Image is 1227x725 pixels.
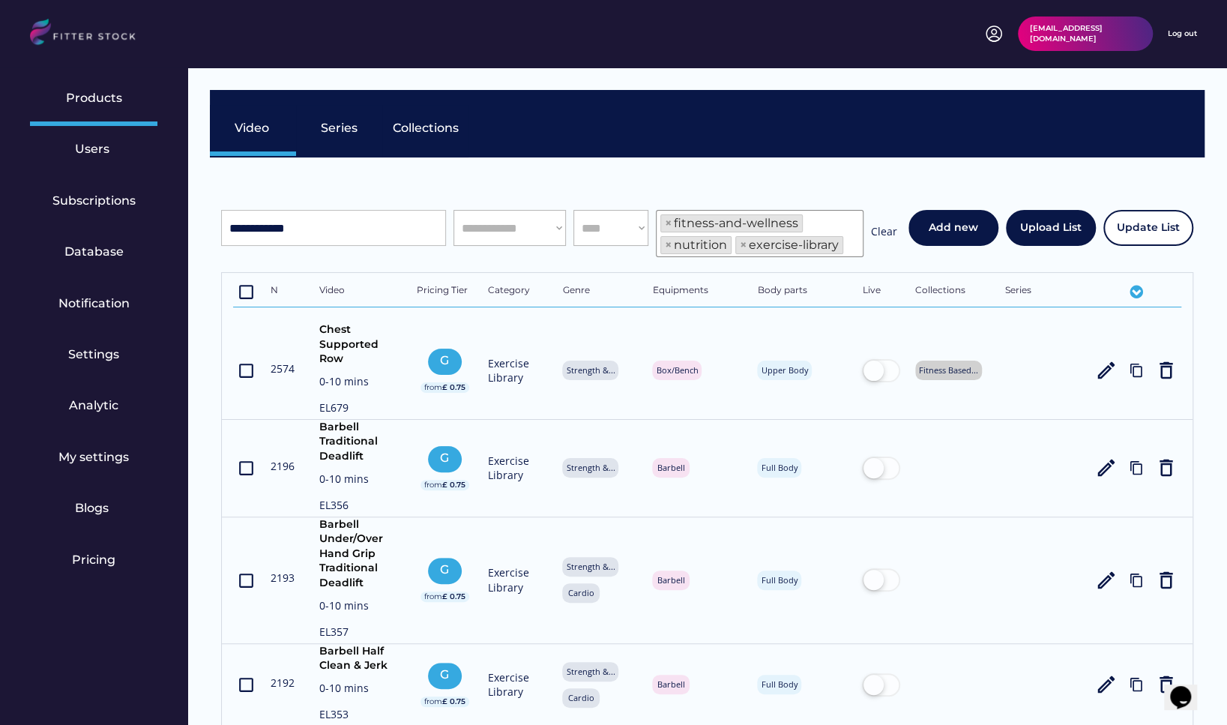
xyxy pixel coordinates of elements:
[66,90,122,106] div: Products
[566,666,615,677] div: Strength &...
[1168,28,1197,39] div: Log out
[1095,457,1118,479] text: edit
[660,214,803,232] li: fitness-and-wellness
[1030,23,1141,44] div: [EMAIL_ADDRESS][DOMAIN_NAME]
[52,193,136,209] div: Subscriptions
[319,420,402,464] div: Barbell Traditional Deadlift
[75,141,112,157] div: Users
[235,120,272,136] div: Video
[237,283,256,301] text: crop_din
[237,457,256,479] button: crop_din
[656,679,686,690] div: Barbell
[442,592,465,602] div: £ 0.75
[237,571,256,589] text: crop_din
[442,382,465,393] div: £ 0.75
[319,400,402,419] div: EL679
[393,120,459,136] div: Collections
[319,498,402,517] div: EL356
[30,19,148,49] img: LOGO.svg
[566,561,615,572] div: Strength &...
[72,552,115,568] div: Pricing
[1164,665,1212,710] iframe: chat widget
[908,210,998,246] button: Add new
[656,574,686,586] div: Barbell
[985,25,1003,43] img: profile-circle.svg
[1103,210,1193,246] button: Update List
[1095,569,1118,592] button: edit
[566,692,596,703] div: Cardio
[488,356,548,385] div: Exercise Library
[656,462,686,473] div: Barbell
[75,500,112,517] div: Blogs
[237,361,256,380] text: crop_din
[665,217,672,229] span: ×
[424,697,442,707] div: from
[237,359,256,382] button: crop_din
[665,239,672,251] span: ×
[321,120,358,136] div: Series
[271,284,304,299] div: N
[58,295,130,312] div: Notification
[432,562,458,578] div: G
[432,450,458,466] div: G
[919,364,978,376] div: Fitness Based...
[432,667,458,683] div: G
[1155,457,1178,479] button: delete_outline
[740,239,747,251] span: ×
[1095,359,1118,382] button: edit
[319,284,402,299] div: Video
[424,592,442,602] div: from
[319,517,402,591] div: Barbell Under/Over Hand Grip Traditional Deadlift
[417,284,473,299] div: Pricing Tier
[319,472,402,490] div: 0-10 mins
[566,587,596,598] div: Cardio
[271,459,304,474] div: 2196
[1095,673,1118,696] button: edit
[237,673,256,696] button: crop_din
[566,462,615,473] div: Strength &...
[319,681,402,700] div: 0-10 mins
[319,322,402,367] div: Chest Supported Row
[237,459,256,478] text: crop_din
[58,449,129,466] div: My settings
[566,364,615,376] div: Strength &...
[271,676,304,691] div: 2192
[761,462,798,473] div: Full Body
[863,284,900,299] div: Live
[442,480,465,490] div: £ 0.75
[319,374,402,393] div: 0-10 mins
[761,574,798,586] div: Full Body
[424,382,442,393] div: from
[915,284,990,299] div: Collections
[1155,673,1178,696] text: delete_outline
[271,361,304,376] div: 2574
[735,236,843,254] li: exercise-library
[237,569,256,592] button: crop_din
[656,364,698,376] div: Box/Bench
[563,284,638,299] div: Genre
[1155,359,1178,382] button: delete_outline
[761,679,798,690] div: Full Body
[660,236,732,254] li: nutrition
[1155,569,1178,592] button: delete_outline
[424,480,442,490] div: from
[761,364,808,376] div: Upper Body
[271,571,304,586] div: 2193
[488,670,548,700] div: Exercise Library
[237,676,256,694] text: crop_din
[488,454,548,483] div: Exercise Library
[319,598,402,617] div: 0-10 mins
[1006,210,1096,246] button: Upload List
[653,284,743,299] div: Equipments
[64,244,124,260] div: Database
[488,565,548,595] div: Exercise Library
[488,284,548,299] div: Category
[68,346,119,363] div: Settings
[319,644,402,673] div: Barbell Half Clean & Jerk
